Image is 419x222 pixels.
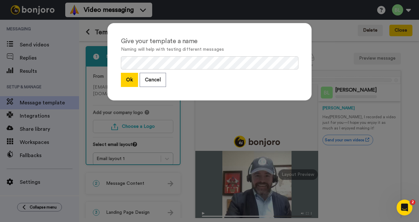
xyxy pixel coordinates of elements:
iframe: Intercom live chat [397,200,412,215]
p: Naming will help with testing different messages [121,46,298,53]
button: Cancel [140,73,166,87]
div: Give your template a name [121,37,298,46]
span: 2 [410,200,415,205]
button: Ok [121,73,138,87]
